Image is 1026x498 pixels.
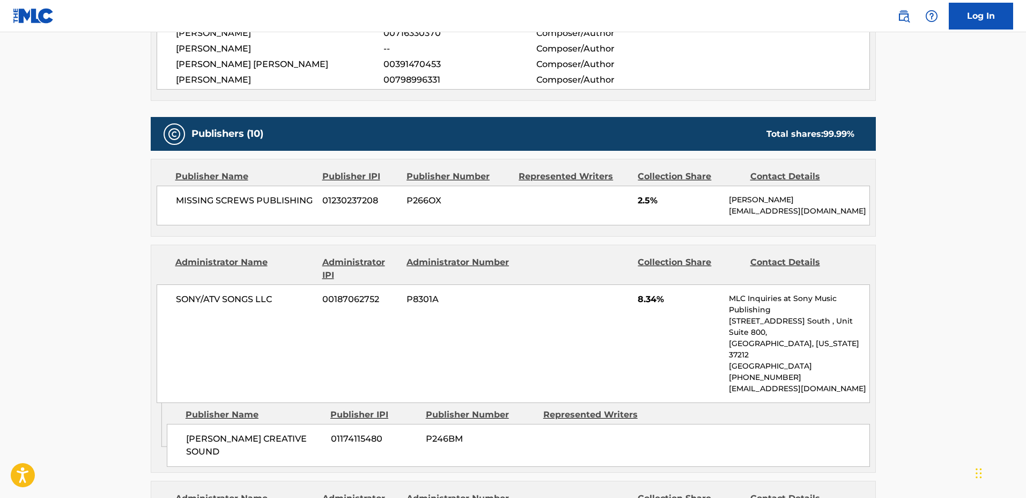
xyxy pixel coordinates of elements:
span: Composer/Author [536,27,675,40]
span: P246BM [426,433,535,445]
img: MLC Logo [13,8,54,24]
a: Log In [949,3,1013,30]
span: 99.99 % [823,129,854,139]
p: [EMAIL_ADDRESS][DOMAIN_NAME] [729,206,869,217]
img: Publishers [168,128,181,141]
div: Represented Writers [543,408,653,421]
p: [GEOGRAPHIC_DATA], [US_STATE] 37212 [729,338,869,361]
p: [PERSON_NAME] [729,194,869,206]
p: [STREET_ADDRESS] South , Unit Suite 800, [729,316,869,338]
p: [PHONE_NUMBER] [729,372,869,383]
span: 01174115480 [331,433,418,445]
span: P266OX [407,194,511,207]
div: Represented Writers [519,170,630,183]
img: help [925,10,938,23]
p: MLC Inquiries at Sony Music Publishing [729,293,869,316]
div: Drag [976,457,982,489]
h5: Publishers (10) [191,128,263,140]
div: Publisher IPI [330,408,418,421]
span: Composer/Author [536,74,675,86]
div: Publisher IPI [322,170,398,183]
span: [PERSON_NAME] [PERSON_NAME] [176,58,384,71]
div: Contact Details [750,256,854,282]
span: Composer/Author [536,42,675,55]
div: Administrator IPI [322,256,398,282]
div: Administrator Number [407,256,511,282]
span: [PERSON_NAME] CREATIVE SOUND [186,433,323,458]
span: [PERSON_NAME] [176,42,384,55]
span: [PERSON_NAME] [176,74,384,86]
a: Public Search [893,5,914,27]
div: Total shares: [766,128,854,141]
span: SONY/ATV SONGS LLC [176,293,315,306]
span: 00187062752 [322,293,398,306]
div: Publisher Number [426,408,535,421]
span: MISSING SCREWS PUBLISHING [176,194,315,207]
span: [PERSON_NAME] [176,27,384,40]
div: Collection Share [638,256,742,282]
span: -- [383,42,536,55]
span: 2.5% [638,194,721,207]
div: Administrator Name [175,256,314,282]
p: [EMAIL_ADDRESS][DOMAIN_NAME] [729,383,869,394]
div: Publisher Name [175,170,314,183]
span: 00716330370 [383,27,536,40]
div: Help [921,5,942,27]
span: 00391470453 [383,58,536,71]
div: Collection Share [638,170,742,183]
span: 01230237208 [322,194,398,207]
p: [GEOGRAPHIC_DATA] [729,361,869,372]
div: Publisher Name [186,408,322,421]
div: Contact Details [750,170,854,183]
span: 00798996331 [383,74,536,86]
span: 8.34% [638,293,721,306]
iframe: Chat Widget [972,446,1026,498]
div: Publisher Number [407,170,511,183]
span: Composer/Author [536,58,675,71]
img: search [897,10,910,23]
span: P8301A [407,293,511,306]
